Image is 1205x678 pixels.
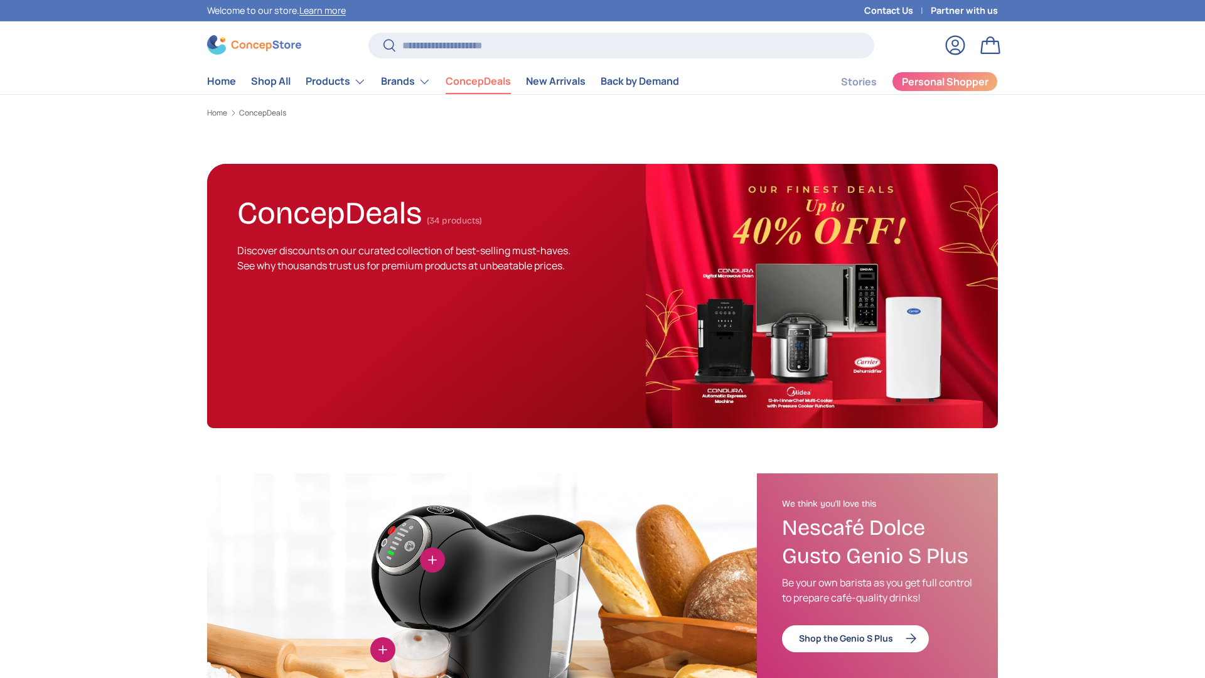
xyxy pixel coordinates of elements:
a: Learn more [299,4,346,16]
summary: Brands [373,69,438,94]
a: Products [306,69,366,94]
a: Shop the Genio S Plus [782,625,929,652]
p: Welcome to our store. [207,4,346,18]
img: ConcepStore [207,35,301,55]
h2: We think you'll love this [782,498,973,510]
summary: Products [298,69,373,94]
nav: Primary [207,69,679,94]
a: Stories [841,70,877,94]
span: Personal Shopper [902,77,988,87]
a: Home [207,69,236,94]
h1: ConcepDeals [237,190,422,232]
img: ConcepDeals [646,164,998,428]
a: Partner with us [931,4,998,18]
nav: Secondary [811,69,998,94]
p: Be your own barista as you get full control to prepare café-quality drinks! [782,575,973,605]
span: (34 products) [427,215,482,226]
a: Personal Shopper [892,72,998,92]
a: New Arrivals [526,69,586,94]
a: Brands [381,69,431,94]
a: Shop All [251,69,291,94]
span: Discover discounts on our curated collection of best-selling must-haves. See why thousands trust ... [237,244,570,272]
h3: Nescafé Dolce Gusto Genio S Plus [782,514,973,571]
a: Home [207,109,227,117]
a: ConcepDeals [239,109,286,117]
a: Contact Us [864,4,931,18]
a: ConcepDeals [446,69,511,94]
a: Back by Demand [601,69,679,94]
nav: Breadcrumbs [207,107,998,119]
